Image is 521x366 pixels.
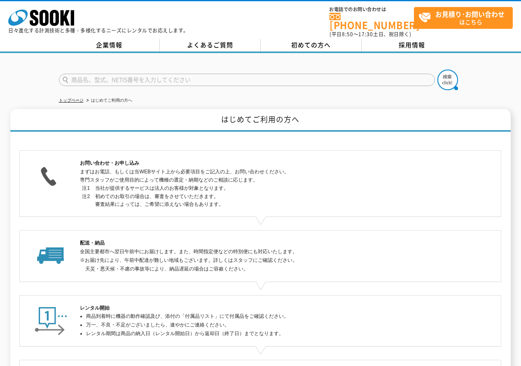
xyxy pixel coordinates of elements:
[329,13,414,30] a: [PHONE_NUMBER]
[80,168,441,185] p: まずはお電話、もしくは当WEBサイト上から必要項目をご記入の上、お問い合わせください。 専門スタッフがご使用目的によって機種の選定・納期などのご相談に応じます。
[85,96,132,105] li: はじめてご利用の方へ
[80,247,441,256] p: 全国主要都市へ翌日午前中にお届けします。また、時間指定便などの特別便にも対応いたします。
[261,39,362,51] a: 初めての方へ
[26,159,77,191] img: お問い合わせ・お申し込み
[329,30,411,38] span: (平日 ～ 土日、祝日除く)
[10,109,510,132] h1: はじめてご利用の方へ
[329,7,414,12] span: お電話でのお問い合わせは
[59,98,84,103] a: トップページ
[26,304,77,336] img: レンタル開始
[59,74,435,86] input: 商品名、型式、NETIS番号を入力してください
[8,28,189,33] p: 日々進化する計測技術と多種・多様化するニーズにレンタルでお応えします。
[160,39,261,51] a: よくあるご質問
[362,39,463,51] a: 採用情報
[95,184,441,192] dd: 当社が提供するサービスは法人のお客様が対象となります。
[358,30,373,38] span: 17:30
[435,9,505,19] strong: お見積り･お問い合わせ
[291,40,331,49] span: 初めての方へ
[437,70,458,90] img: btn_search.png
[80,304,441,312] h2: レンタル開始
[95,193,441,209] dd: 初めてのお取引の場合は、審査をさせていただきます。 審査結果によっては、ご希望に添えない場合もあります。
[80,159,441,168] h2: お問い合わせ・お申し込み
[82,184,90,192] dt: 注1
[82,193,90,200] dt: 注2
[80,239,441,247] h2: 配送・納品
[26,239,76,266] img: 配送・納品
[86,321,441,329] li: 万一、不良・不足がございましたら、速やかにご連絡ください。
[342,30,353,38] span: 8:50
[85,256,441,273] p: ※お届け先により、午前中配達が難しい地域もございます。詳しくはスタッフにご確認ください。 天災・悪天候・不慮の事故等により、納品遅延の場合はご容赦ください。
[418,7,512,28] span: はこちら
[86,312,441,321] li: 商品到着時に機器の動作確認及び、添付の「付属品リスト」にて付属品をご確認ください。
[86,329,441,338] li: レンタル期間は商品の納入日（レンタル開始日）から返却日（終了日）までとなります。
[59,39,160,51] a: 企業情報
[414,7,513,29] a: お見積り･お問い合わせはこちら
